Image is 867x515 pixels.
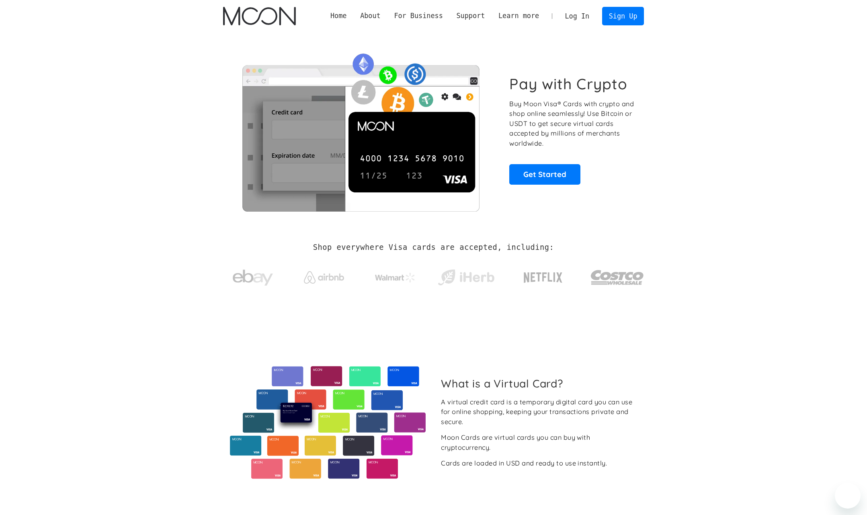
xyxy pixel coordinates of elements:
div: For Business [387,11,450,21]
img: Moon Logo [223,7,296,25]
img: Costco [590,262,644,293]
div: Support [456,11,485,21]
div: Learn more [498,11,539,21]
a: iHerb [436,259,496,292]
img: Walmart [375,273,415,282]
iframe: Button to launch messaging window [835,483,861,509]
a: Get Started [509,164,580,184]
h1: Pay with Crypto [509,75,627,93]
img: Netflix [523,268,563,288]
div: A virtual credit card is a temporary digital card you can use for online shopping, keeping your t... [441,397,637,427]
h2: What is a Virtual Card? [441,377,637,390]
a: ebay [223,257,283,295]
a: Walmart [365,265,425,286]
div: About [353,11,387,21]
a: Home [324,11,353,21]
p: Buy Moon Visa® Cards with crypto and shop online seamlessly! Use Bitcoin or USDT to get secure vi... [509,99,635,148]
a: Sign Up [602,7,644,25]
div: Support [450,11,492,21]
img: ebay [233,265,273,290]
a: Log In [558,7,596,25]
div: For Business [394,11,443,21]
a: Costco [590,254,644,297]
img: iHerb [436,267,496,288]
div: Cards are loaded in USD and ready to use instantly. [441,458,607,468]
img: Moon Cards let you spend your crypto anywhere Visa is accepted. [223,48,498,211]
h2: Shop everywhere Visa cards are accepted, including: [313,243,554,252]
a: Airbnb [294,263,354,288]
img: Airbnb [304,271,344,284]
a: Netflix [507,260,579,292]
a: home [223,7,296,25]
img: Virtual cards from Moon [229,366,427,479]
div: Moon Cards are virtual cards you can buy with cryptocurrency. [441,433,637,452]
div: Learn more [492,11,546,21]
div: About [360,11,381,21]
